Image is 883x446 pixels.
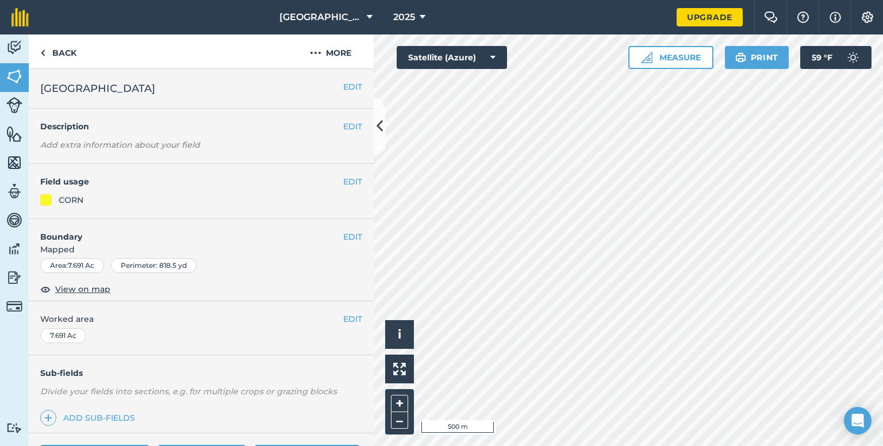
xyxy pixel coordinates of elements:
button: i [385,320,414,349]
img: svg+xml;base64,PD94bWwgdmVyc2lvbj0iMS4wIiBlbmNvZGluZz0idXRmLTgiPz4KPCEtLSBHZW5lcmF0b3I6IEFkb2JlIE... [6,97,22,113]
span: View on map [55,283,110,295]
div: Perimeter : 818.5 yd [111,258,197,273]
img: svg+xml;base64,PHN2ZyB4bWxucz0iaHR0cDovL3d3dy53My5vcmcvMjAwMC9zdmciIHdpZHRoPSIxOSIgaGVpZ2h0PSIyNC... [735,51,746,64]
img: svg+xml;base64,PHN2ZyB4bWxucz0iaHR0cDovL3d3dy53My5vcmcvMjAwMC9zdmciIHdpZHRoPSI5IiBoZWlnaHQ9IjI0Ii... [40,46,45,60]
span: [GEOGRAPHIC_DATA] [40,80,155,97]
img: svg+xml;base64,PHN2ZyB4bWxucz0iaHR0cDovL3d3dy53My5vcmcvMjAwMC9zdmciIHdpZHRoPSIxNyIgaGVpZ2h0PSIxNy... [830,10,841,24]
div: Area : 7.691 Ac [40,258,104,273]
a: Add sub-fields [40,410,140,426]
button: EDIT [343,313,362,325]
img: Two speech bubbles overlapping with the left bubble in the forefront [764,11,778,23]
img: Ruler icon [641,52,652,63]
button: 59 °F [800,46,872,69]
h4: Field usage [40,175,343,188]
img: svg+xml;base64,PHN2ZyB4bWxucz0iaHR0cDovL3d3dy53My5vcmcvMjAwMC9zdmciIHdpZHRoPSIxOCIgaGVpZ2h0PSIyNC... [40,282,51,296]
img: A question mark icon [796,11,810,23]
img: svg+xml;base64,PHN2ZyB4bWxucz0iaHR0cDovL3d3dy53My5vcmcvMjAwMC9zdmciIHdpZHRoPSIyMCIgaGVpZ2h0PSIyNC... [310,46,321,60]
button: Satellite (Azure) [397,46,507,69]
button: More [287,34,374,68]
img: svg+xml;base64,PD94bWwgdmVyc2lvbj0iMS4wIiBlbmNvZGluZz0idXRmLTgiPz4KPCEtLSBHZW5lcmF0b3I6IEFkb2JlIE... [6,183,22,200]
img: svg+xml;base64,PHN2ZyB4bWxucz0iaHR0cDovL3d3dy53My5vcmcvMjAwMC9zdmciIHdpZHRoPSI1NiIgaGVpZ2h0PSI2MC... [6,68,22,85]
span: Worked area [40,313,362,325]
button: Measure [628,46,713,69]
button: EDIT [343,80,362,93]
h4: Description [40,120,362,133]
button: + [391,395,408,412]
button: View on map [40,282,110,296]
a: Upgrade [677,8,743,26]
img: svg+xml;base64,PD94bWwgdmVyc2lvbj0iMS4wIiBlbmNvZGluZz0idXRmLTgiPz4KPCEtLSBHZW5lcmF0b3I6IEFkb2JlIE... [6,422,22,433]
div: 7.691 Ac [40,328,86,343]
button: EDIT [343,230,362,243]
img: Four arrows, one pointing top left, one top right, one bottom right and the last bottom left [393,363,406,375]
span: i [398,327,401,341]
h4: Sub-fields [29,367,374,379]
button: EDIT [343,175,362,188]
span: [GEOGRAPHIC_DATA] [279,10,362,24]
button: Print [725,46,789,69]
em: Add extra information about your field [40,140,200,150]
h4: Boundary [29,219,343,243]
img: svg+xml;base64,PD94bWwgdmVyc2lvbj0iMS4wIiBlbmNvZGluZz0idXRmLTgiPz4KPCEtLSBHZW5lcmF0b3I6IEFkb2JlIE... [6,212,22,229]
img: svg+xml;base64,PHN2ZyB4bWxucz0iaHR0cDovL3d3dy53My5vcmcvMjAwMC9zdmciIHdpZHRoPSI1NiIgaGVpZ2h0PSI2MC... [6,125,22,143]
em: Divide your fields into sections, e.g. for multiple crops or grazing blocks [40,386,337,397]
img: svg+xml;base64,PD94bWwgdmVyc2lvbj0iMS4wIiBlbmNvZGluZz0idXRmLTgiPz4KPCEtLSBHZW5lcmF0b3I6IEFkb2JlIE... [6,269,22,286]
span: 59 ° F [812,46,832,69]
button: EDIT [343,120,362,133]
img: svg+xml;base64,PHN2ZyB4bWxucz0iaHR0cDovL3d3dy53My5vcmcvMjAwMC9zdmciIHdpZHRoPSI1NiIgaGVpZ2h0PSI2MC... [6,154,22,171]
img: fieldmargin Logo [11,8,29,26]
img: svg+xml;base64,PD94bWwgdmVyc2lvbj0iMS4wIiBlbmNvZGluZz0idXRmLTgiPz4KPCEtLSBHZW5lcmF0b3I6IEFkb2JlIE... [6,39,22,56]
img: svg+xml;base64,PD94bWwgdmVyc2lvbj0iMS4wIiBlbmNvZGluZz0idXRmLTgiPz4KPCEtLSBHZW5lcmF0b3I6IEFkb2JlIE... [6,298,22,314]
a: Back [29,34,88,68]
div: Open Intercom Messenger [844,407,872,435]
button: – [391,412,408,429]
img: svg+xml;base64,PD94bWwgdmVyc2lvbj0iMS4wIiBlbmNvZGluZz0idXRmLTgiPz4KPCEtLSBHZW5lcmF0b3I6IEFkb2JlIE... [842,46,865,69]
img: svg+xml;base64,PD94bWwgdmVyc2lvbj0iMS4wIiBlbmNvZGluZz0idXRmLTgiPz4KPCEtLSBHZW5lcmF0b3I6IEFkb2JlIE... [6,240,22,257]
img: A cog icon [861,11,874,23]
div: CORN [59,194,83,206]
span: Mapped [29,243,374,256]
img: svg+xml;base64,PHN2ZyB4bWxucz0iaHR0cDovL3d3dy53My5vcmcvMjAwMC9zdmciIHdpZHRoPSIxNCIgaGVpZ2h0PSIyNC... [44,411,52,425]
span: 2025 [393,10,415,24]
